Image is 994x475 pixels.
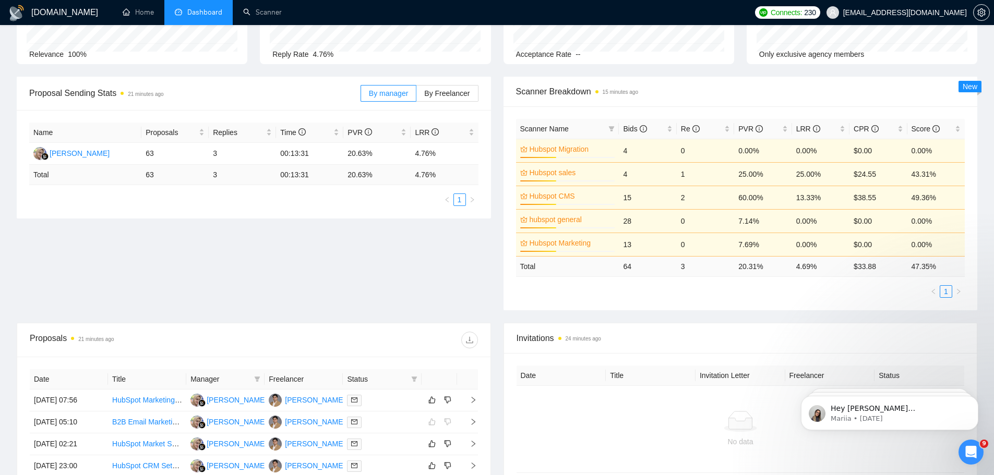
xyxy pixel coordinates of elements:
td: 4.76% [411,143,478,165]
a: HubSpot Marketing Hub Expert – Audit, Workflows & Data Cleanup [112,396,329,404]
a: Hubspot Migration [530,143,613,155]
td: 4 [619,139,676,162]
td: 0.00% [792,209,849,233]
td: 63 [141,143,209,165]
span: mail [351,441,357,447]
div: Proposals [30,332,254,348]
a: setting [973,8,990,17]
td: 25.00% [792,162,849,186]
td: 4 [619,162,676,186]
button: dislike [441,437,454,450]
span: Score [912,125,940,133]
span: right [461,462,477,469]
a: NN[PERSON_NAME] [190,461,267,469]
td: HubSpot Market Segment List Automation [108,433,186,455]
span: info-circle [640,125,647,132]
span: info-circle [365,128,372,136]
a: homeHome [123,8,154,17]
span: Scanner Name [520,125,569,133]
span: mail [351,462,357,469]
th: Date [30,369,108,389]
a: Hubspot Marketing [530,237,613,249]
td: 7.14% [734,209,792,233]
a: NN[PERSON_NAME] [190,417,267,425]
td: 13 [619,233,676,256]
a: HubSpot CRM Setup Specialist Needed [112,461,241,470]
td: $0.00 [849,139,907,162]
div: [PERSON_NAME] [285,416,345,428]
span: Relevance [29,50,64,58]
img: gigradar-bm.png [198,465,206,472]
div: [PERSON_NAME] [285,394,345,406]
span: -- [576,50,580,58]
button: left [927,285,940,298]
td: 0.00% [907,233,965,256]
a: NN[PERSON_NAME] [33,149,110,157]
span: New [963,82,977,91]
td: 0.00% [907,139,965,162]
li: Next Page [466,193,478,206]
time: 15 minutes ago [603,89,638,95]
li: Next Page [952,285,965,298]
span: Replies [213,127,264,138]
th: Freelancer [785,366,875,386]
img: YK [269,459,282,472]
span: download [462,336,477,344]
td: 3 [209,143,276,165]
th: Title [606,366,696,386]
td: 28 [619,209,676,233]
span: crown [520,169,528,176]
iframe: Intercom notifications message [785,374,994,447]
span: left [930,288,937,295]
span: filter [608,126,615,132]
span: dislike [444,461,451,470]
td: $ 33.88 [849,256,907,276]
span: Time [280,128,305,137]
span: 100% [68,50,87,58]
span: 4.76% [313,50,334,58]
span: info-circle [298,128,306,136]
td: 2 [677,186,734,209]
span: PVR [348,128,372,137]
img: NN [190,437,203,450]
img: NN [190,416,203,429]
span: LRR [415,128,439,137]
img: gigradar-bm.png [198,399,206,407]
span: filter [409,371,420,387]
span: mail [351,397,357,403]
span: crown [520,239,528,247]
td: 0 [677,139,734,162]
span: CPR [854,125,878,133]
button: dislike [441,394,454,406]
th: Invitation Letter [696,366,785,386]
a: YK[PERSON_NAME] [269,461,345,469]
button: setting [973,4,990,21]
div: [PERSON_NAME] [207,460,267,471]
span: filter [252,371,262,387]
a: 1 [454,194,465,205]
img: NN [33,147,46,160]
img: gigradar-bm.png [198,443,206,450]
span: like [428,440,436,448]
td: 0.00% [734,139,792,162]
td: 4.69 % [792,256,849,276]
span: user [829,9,836,16]
span: Reply Rate [272,50,308,58]
img: YK [269,437,282,450]
span: setting [974,8,989,17]
button: dislike [441,459,454,472]
span: dashboard [175,8,182,16]
th: Status [875,366,964,386]
span: like [428,396,436,404]
span: Acceptance Rate [516,50,572,58]
span: Bids [623,125,646,133]
a: Hubspot CMS [530,190,613,202]
a: NN[PERSON_NAME] [190,439,267,447]
span: like [428,461,436,470]
a: hubspot general [530,214,613,225]
span: right [461,418,477,425]
button: download [461,332,478,348]
span: By Freelancer [424,89,470,98]
td: 0 [677,233,734,256]
span: info-circle [432,128,439,136]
